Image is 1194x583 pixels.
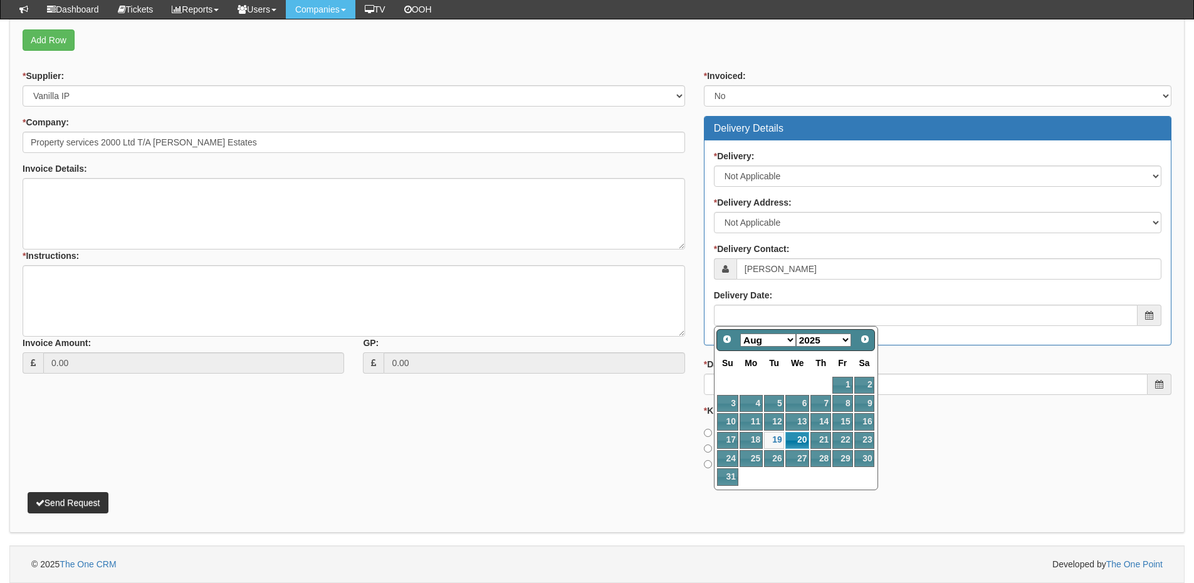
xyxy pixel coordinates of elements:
a: 19 [764,432,784,449]
a: 2 [854,377,875,394]
a: 23 [854,432,875,449]
span: Prev [722,334,732,344]
span: Friday [838,358,847,368]
a: 30 [854,450,875,467]
label: Company: [23,116,69,129]
span: Wednesday [791,358,804,368]
a: 31 [717,468,738,485]
a: 14 [810,413,831,430]
a: 13 [785,413,809,430]
a: The One CRM [60,559,116,569]
label: Check Kit Fund [704,442,777,454]
label: Delivery Contact: [714,243,790,255]
span: © 2025 [31,559,117,569]
a: 7 [810,395,831,412]
label: Invoice Details: [23,162,87,175]
a: 4 [740,395,763,412]
a: 18 [740,432,763,449]
span: Tuesday [769,358,779,368]
span: Monday [745,358,757,368]
a: 20 [785,432,809,449]
label: Delivery Date: [714,289,772,302]
a: 29 [832,450,852,467]
a: Prev [718,331,736,349]
label: Invoice [704,458,744,470]
a: 12 [764,413,784,430]
a: 15 [832,413,852,430]
a: Next [856,331,874,349]
label: Supplier: [23,70,64,82]
label: Delivery: [714,150,755,162]
a: 21 [810,432,831,449]
a: 3 [717,395,738,412]
a: 6 [785,395,809,412]
a: 8 [832,395,852,412]
a: 17 [717,432,738,449]
a: 5 [764,395,784,412]
label: Delivery Address: [714,196,792,209]
label: Kit Fund: [704,404,746,417]
h3: Delivery Details [714,123,1161,134]
label: Date Required By: [704,358,783,370]
a: 16 [854,413,875,430]
a: 10 [717,413,738,430]
label: Invoiced: [704,70,746,82]
input: From Kit Fund [704,429,712,437]
input: Check Kit Fund [704,444,712,453]
span: Sunday [722,358,733,368]
label: From Kit Fund [704,426,772,439]
label: GP: [363,337,379,349]
span: Thursday [815,358,826,368]
label: Instructions: [23,249,79,262]
span: Developed by [1052,558,1163,570]
a: 27 [785,450,809,467]
a: 22 [832,432,852,449]
a: 24 [717,450,738,467]
span: Saturday [859,358,870,368]
a: 1 [832,377,852,394]
a: Add Row [23,29,75,51]
label: Invoice Amount: [23,337,91,349]
a: 26 [764,450,784,467]
a: 28 [810,450,831,467]
span: Next [860,334,870,344]
a: 25 [740,450,763,467]
button: Send Request [28,492,108,513]
a: 11 [740,413,763,430]
a: 9 [854,395,875,412]
a: The One Point [1106,559,1163,569]
input: Invoice [704,460,712,468]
